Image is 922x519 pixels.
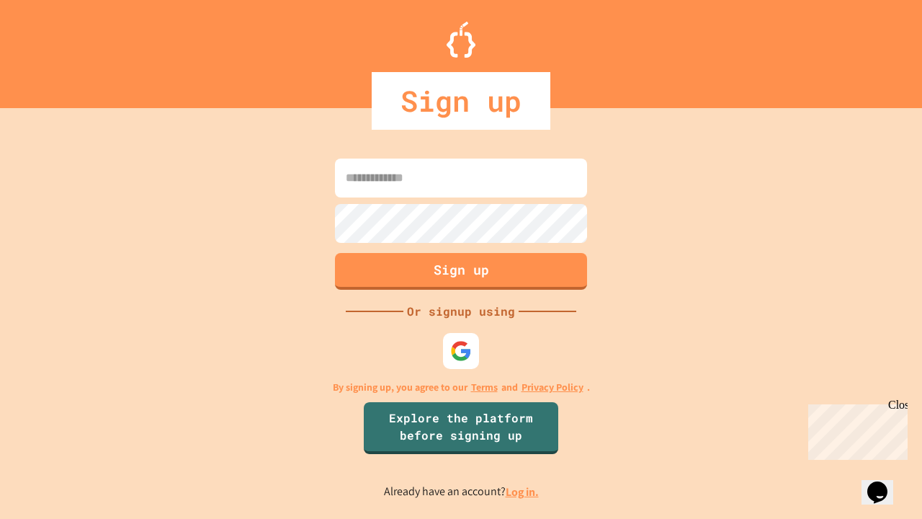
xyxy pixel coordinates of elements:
[450,340,472,362] img: google-icon.svg
[403,303,519,320] div: Or signup using
[6,6,99,92] div: Chat with us now!Close
[335,253,587,290] button: Sign up
[372,72,550,130] div: Sign up
[364,402,558,454] a: Explore the platform before signing up
[522,380,583,395] a: Privacy Policy
[802,399,908,460] iframe: chat widget
[333,380,590,395] p: By signing up, you agree to our and .
[471,380,498,395] a: Terms
[506,484,539,500] a: Log in.
[861,461,908,505] iframe: chat widget
[447,22,475,58] img: Logo.svg
[384,483,539,501] p: Already have an account?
